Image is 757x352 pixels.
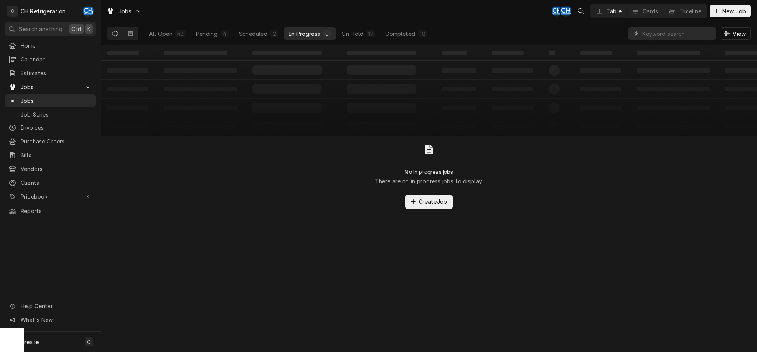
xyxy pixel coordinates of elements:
[5,94,96,107] a: Jobs
[118,7,132,15] span: Jobs
[5,300,96,313] a: Go to Help Center
[341,30,364,38] div: On Hold
[5,176,96,189] a: Clients
[21,97,92,105] span: Jobs
[580,51,612,55] span: ‌
[606,7,622,15] div: Table
[405,169,453,175] h2: No in progress jobs
[7,6,18,17] div: C
[164,51,227,55] span: ‌
[5,80,96,93] a: Go to Jobs
[252,51,322,55] span: ‌
[549,51,555,55] span: ‌
[21,192,80,201] span: Pricebook
[21,110,92,119] span: Job Series
[21,207,92,215] span: Reports
[149,30,172,38] div: All Open
[643,7,658,15] div: Cards
[5,135,96,148] a: Purchase Orders
[103,5,145,18] a: Go to Jobs
[417,197,449,206] span: Create Job
[5,53,96,66] a: Calendar
[21,7,66,15] div: CH Refrigeration
[679,7,701,15] div: Timeline
[368,30,373,38] div: 19
[552,6,563,17] div: Chris Hiraga's Avatar
[5,121,96,134] a: Invoices
[239,30,267,38] div: Scheduled
[87,338,91,346] span: C
[83,6,94,17] div: CH
[222,30,227,38] div: 4
[574,5,587,17] button: Open search
[5,313,96,326] a: Go to What's New
[5,22,96,36] button: Search anythingCtrlK
[5,108,96,121] a: Job Series
[19,25,62,33] span: Search anything
[560,6,571,17] div: CH
[87,25,91,33] span: K
[21,151,92,159] span: Bills
[289,30,320,38] div: In Progress
[21,179,92,187] span: Clients
[5,205,96,218] a: Reports
[21,339,39,345] span: Create
[21,302,91,310] span: Help Center
[177,30,184,38] div: 43
[5,67,96,80] a: Estimates
[21,69,92,77] span: Estimates
[107,51,139,55] span: ‌
[405,195,453,209] button: CreateJob
[5,39,96,52] a: Home
[492,51,524,55] span: ‌
[101,45,757,136] table: In Progress Jobs List Loading
[21,137,92,145] span: Purchase Orders
[442,51,467,55] span: ‌
[21,316,91,324] span: What's New
[642,27,712,40] input: Keyword search
[560,6,571,17] div: Chris Hiraga's Avatar
[710,5,751,17] button: New Job
[272,30,277,38] div: 2
[325,30,330,38] div: 0
[720,27,751,40] button: View
[375,177,483,185] p: There are no in progress jobs to display.
[21,165,92,173] span: Vendors
[731,30,747,38] span: View
[83,6,94,17] div: Chris Hiraga's Avatar
[637,51,700,55] span: ‌
[71,25,82,33] span: Ctrl
[21,83,80,91] span: Jobs
[196,30,218,38] div: Pending
[385,30,415,38] div: Completed
[21,55,92,63] span: Calendar
[721,7,748,15] span: New Job
[5,162,96,175] a: Vendors
[347,51,416,55] span: ‌
[420,30,425,38] div: 18
[5,190,96,203] a: Go to Pricebook
[552,6,563,17] div: CH
[5,149,96,162] a: Bills
[21,123,92,132] span: Invoices
[21,41,92,50] span: Home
